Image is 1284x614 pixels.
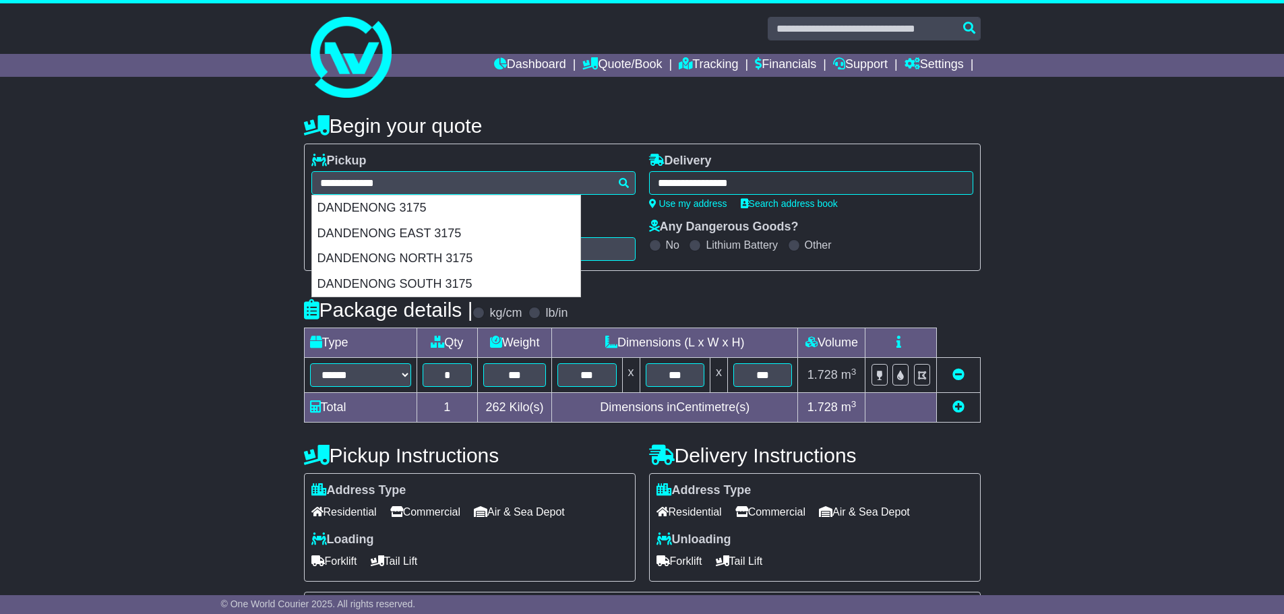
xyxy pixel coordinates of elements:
td: Type [304,328,417,358]
span: 1.728 [807,400,838,414]
h4: Begin your quote [304,115,981,137]
sup: 3 [851,367,857,377]
label: Lithium Battery [706,239,778,251]
span: m [841,400,857,414]
td: Weight [478,328,552,358]
span: Residential [311,501,377,522]
td: Volume [798,328,865,358]
td: Dimensions in Centimetre(s) [552,393,798,423]
label: Any Dangerous Goods? [649,220,799,235]
td: Dimensions (L x W x H) [552,328,798,358]
div: DANDENONG SOUTH 3175 [312,272,580,297]
a: Use my address [649,198,727,209]
span: Residential [656,501,722,522]
label: Other [805,239,832,251]
sup: 3 [851,399,857,409]
a: Dashboard [494,54,566,77]
label: Delivery [649,154,712,168]
span: 1.728 [807,368,838,381]
label: kg/cm [489,306,522,321]
label: Loading [311,532,374,547]
td: Qty [417,328,478,358]
span: © One World Courier 2025. All rights reserved. [221,598,416,609]
h4: Delivery Instructions [649,444,981,466]
a: Financials [755,54,816,77]
span: Tail Lift [371,551,418,572]
span: Air & Sea Depot [819,501,910,522]
div: DANDENONG EAST 3175 [312,221,580,247]
div: DANDENONG 3175 [312,195,580,221]
div: DANDENONG NORTH 3175 [312,246,580,272]
a: Quote/Book [582,54,662,77]
h4: Package details | [304,299,473,321]
span: Tail Lift [716,551,763,572]
span: Forklift [656,551,702,572]
td: Kilo(s) [478,393,552,423]
a: Settings [905,54,964,77]
a: Search address book [741,198,838,209]
label: Unloading [656,532,731,547]
label: Pickup [311,154,367,168]
a: Support [833,54,888,77]
span: Commercial [735,501,805,522]
label: No [666,239,679,251]
a: Remove this item [952,368,965,381]
span: Commercial [390,501,460,522]
td: 1 [417,393,478,423]
span: 262 [486,400,506,414]
span: m [841,368,857,381]
td: Total [304,393,417,423]
span: Forklift [311,551,357,572]
td: x [710,358,727,393]
a: Add new item [952,400,965,414]
label: Address Type [311,483,406,498]
h4: Pickup Instructions [304,444,636,466]
label: lb/in [545,306,568,321]
td: x [622,358,640,393]
label: Address Type [656,483,752,498]
a: Tracking [679,54,738,77]
span: Air & Sea Depot [474,501,565,522]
